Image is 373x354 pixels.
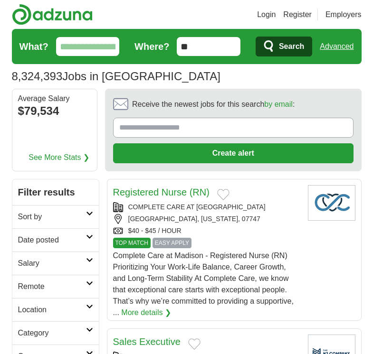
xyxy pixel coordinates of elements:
[29,152,89,163] a: See More Stats ❯
[113,226,300,236] div: $40 - $45 / HOUR
[18,102,91,120] div: $79,534
[132,99,295,110] span: Receive the newest jobs for this search :
[217,189,230,200] button: Add to favorite jobs
[113,143,354,163] button: Create alert
[113,187,210,197] a: Registered Nurse (RN)
[12,179,99,205] h2: Filter results
[12,205,99,228] a: Sort by
[308,185,355,221] img: Company logo
[12,252,99,275] a: Salary
[113,202,300,212] div: COMPLETE CARE AT [GEOGRAPHIC_DATA]
[12,321,99,345] a: Category
[113,252,294,317] span: Complete Care at Madison - Registered Nurse (RN) Prioritizing Your Work-Life Balance, Career Grow...
[12,68,63,85] span: 8,324,393
[256,37,312,56] button: Search
[264,100,293,108] a: by email
[12,4,93,25] img: Adzuna logo
[12,298,99,321] a: Location
[113,238,151,248] span: TOP MATCH
[113,214,300,224] div: [GEOGRAPHIC_DATA], [US_STATE], 07747
[18,234,86,246] h2: Date posted
[257,9,276,20] a: Login
[18,304,86,316] h2: Location
[134,39,169,54] label: Where?
[325,9,362,20] a: Employers
[279,37,304,56] span: Search
[18,258,86,269] h2: Salary
[19,39,48,54] label: What?
[153,238,191,248] span: EASY APPLY
[18,95,91,102] div: Average Salary
[283,9,312,20] a: Register
[113,336,181,347] a: Sales Executive
[320,37,354,56] a: Advanced
[12,228,99,252] a: Date posted
[18,211,86,223] h2: Sort by
[12,70,220,83] h1: Jobs in [GEOGRAPHIC_DATA]
[121,307,171,318] a: More details ❯
[188,338,201,350] button: Add to favorite jobs
[12,275,99,298] a: Remote
[18,327,86,339] h2: Category
[18,281,86,292] h2: Remote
